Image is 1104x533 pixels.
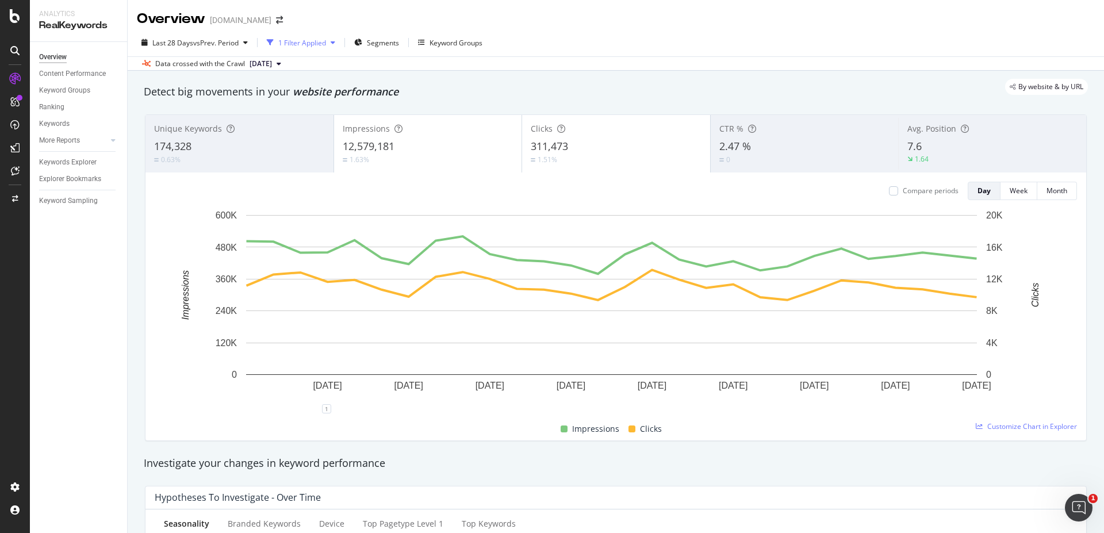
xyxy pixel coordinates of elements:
div: 1.64 [915,154,929,164]
div: 1 Filter Applied [278,38,326,48]
a: Keywords [39,118,119,130]
div: Overview [39,51,67,63]
span: Clicks [640,422,662,436]
text: 0 [986,370,991,379]
div: arrow-right-arrow-left [276,16,283,24]
text: [DATE] [719,381,747,390]
div: Ranking [39,101,64,113]
text: 4K [986,338,998,348]
a: Keywords Explorer [39,156,119,168]
div: 1.63% [350,155,369,164]
text: [DATE] [313,381,342,390]
text: 600K [216,210,237,220]
text: [DATE] [394,381,423,390]
text: [DATE] [476,381,504,390]
a: Keyword Sampling [39,195,119,207]
text: [DATE] [881,381,910,390]
text: 20K [986,210,1003,220]
text: 12K [986,274,1003,284]
img: Equal [719,158,724,162]
text: 240K [216,306,237,316]
img: Equal [343,158,347,162]
span: 12,579,181 [343,139,394,153]
div: Device [319,518,344,530]
div: Week [1010,186,1028,195]
button: 1 Filter Applied [262,33,340,52]
text: Impressions [181,270,190,320]
div: Keyword Sampling [39,195,98,207]
div: Keywords [39,118,70,130]
a: Customize Chart in Explorer [976,421,1077,431]
span: 311,473 [531,139,568,153]
text: [DATE] [557,381,585,390]
div: Analytics [39,9,118,19]
span: 2025 Sep. 28th [250,59,272,69]
a: Keyword Groups [39,85,119,97]
span: Impressions [572,422,619,436]
text: Clicks [1030,283,1040,308]
div: RealKeywords [39,19,118,32]
button: Last 28 DaysvsPrev. Period [137,33,252,52]
span: CTR % [719,123,743,134]
span: Impressions [343,123,390,134]
div: Investigate your changes in keyword performance [144,456,1088,471]
img: Equal [531,158,535,162]
div: Hypotheses to Investigate - Over Time [155,492,321,503]
div: 0.63% [161,155,181,164]
div: Month [1046,186,1067,195]
text: 8K [986,306,998,316]
svg: A chart. [155,209,1068,409]
text: 480K [216,242,237,252]
div: Branded Keywords [228,518,301,530]
text: 120K [216,338,237,348]
span: 174,328 [154,139,191,153]
span: Last 28 Days [152,38,193,48]
span: By website & by URL [1018,83,1083,90]
a: Content Performance [39,68,119,80]
div: 0 [726,155,730,164]
span: 7.6 [907,139,922,153]
button: Week [1000,182,1037,200]
span: 2.47 % [719,139,751,153]
span: Avg. Position [907,123,956,134]
div: Keyword Groups [39,85,90,97]
span: Customize Chart in Explorer [987,421,1077,431]
button: Keyword Groups [413,33,487,52]
div: Explorer Bookmarks [39,173,101,185]
div: Keyword Groups [430,38,482,48]
div: Compare periods [903,186,959,195]
div: Content Performance [39,68,106,80]
span: Clicks [531,123,553,134]
div: Top Keywords [462,518,516,530]
div: Keywords Explorer [39,156,97,168]
div: [DOMAIN_NAME] [210,14,271,26]
a: Explorer Bookmarks [39,173,119,185]
span: 1 [1088,494,1098,503]
span: Segments [367,38,399,48]
div: legacy label [1005,79,1088,95]
text: [DATE] [800,381,829,390]
text: 360K [216,274,237,284]
div: Overview [137,9,205,29]
text: 0 [232,370,237,379]
div: Seasonality [164,518,209,530]
a: Ranking [39,101,119,113]
div: 1 [322,404,331,413]
text: [DATE] [638,381,666,390]
button: [DATE] [245,57,286,71]
div: Day [977,186,991,195]
text: [DATE] [962,381,991,390]
img: Equal [154,158,159,162]
button: Month [1037,182,1077,200]
div: 1.51% [538,155,557,164]
text: 16K [986,242,1003,252]
button: Segments [350,33,404,52]
div: Top Pagetype Level 1 [363,518,443,530]
button: Day [968,182,1000,200]
span: Unique Keywords [154,123,222,134]
div: More Reports [39,135,80,147]
a: More Reports [39,135,108,147]
span: vs Prev. Period [193,38,239,48]
div: Data crossed with the Crawl [155,59,245,69]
